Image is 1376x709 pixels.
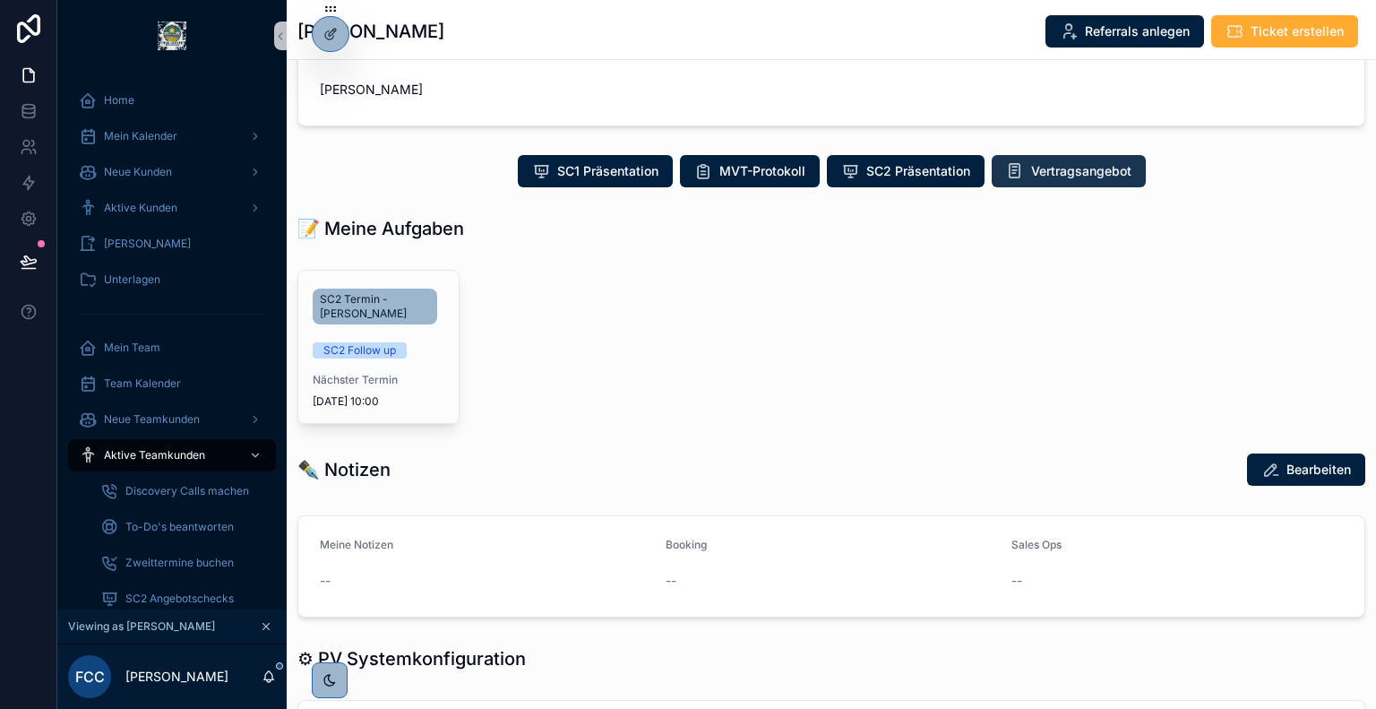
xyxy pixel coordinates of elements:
[104,341,160,355] span: Mein Team
[297,646,526,671] h1: ⚙ PV Systemkonfiguration
[125,592,234,606] span: SC2 Angebotschecks
[1211,15,1358,48] button: Ticket erstellen
[320,81,565,99] span: [PERSON_NAME]
[104,165,172,179] span: Neue Kunden
[866,162,970,180] span: SC2 Präsentation
[57,72,287,610] div: scrollable content
[68,228,276,260] a: [PERSON_NAME]
[104,201,177,215] span: Aktive Kunden
[68,264,276,296] a: Unterlagen
[666,538,707,551] span: Booking
[992,155,1146,187] button: Vertragsangebot
[104,237,191,251] span: [PERSON_NAME]
[297,216,464,241] h1: 📝 Meine Aufgaben
[125,668,228,686] p: [PERSON_NAME]
[313,373,444,387] span: Nächster Termin
[90,511,276,543] a: To-Do's beantworten
[1085,22,1190,40] span: Referrals anlegen
[90,547,276,579] a: Zweittermine buchen
[666,572,676,590] span: --
[320,572,331,590] span: --
[104,376,181,391] span: Team Kalender
[313,394,444,409] span: [DATE] 10:00
[68,84,276,117] a: Home
[90,475,276,507] a: Discovery Calls machen
[104,93,134,108] span: Home
[68,619,215,634] span: Viewing as [PERSON_NAME]
[1011,572,1022,590] span: --
[68,192,276,224] a: Aktive Kunden
[557,162,658,180] span: SC1 Präsentation
[158,22,186,50] img: App logo
[68,120,276,152] a: Mein Kalender
[297,457,391,482] h1: ✒️ Notizen
[1247,454,1365,486] button: Bearbeiten
[68,332,276,364] a: Mein Team
[104,272,160,287] span: Unterlagen
[719,162,805,180] span: MVT-Protokoll
[125,520,234,534] span: To-Do's beantworten
[125,556,234,570] span: Zweittermine buchen
[1045,15,1204,48] button: Referrals anlegen
[90,583,276,615] a: SC2 Angebotschecks
[1011,538,1062,551] span: Sales Ops
[104,412,200,427] span: Neue Teamkunden
[320,538,393,551] span: Meine Notizen
[68,367,276,400] a: Team Kalender
[827,155,985,187] button: SC2 Präsentation
[104,448,205,463] span: Aktive Teamkunden
[323,342,396,359] div: SC2 Follow up
[68,439,276,471] a: Aktive Teamkunden
[320,292,430,321] span: SC2 Termin - [PERSON_NAME]
[1031,162,1131,180] span: Vertragsangebot
[68,156,276,188] a: Neue Kunden
[1286,461,1351,479] span: Bearbeiten
[68,403,276,436] a: Neue Teamkunden
[518,155,673,187] button: SC1 Präsentation
[680,155,820,187] button: MVT-Protokoll
[125,484,249,498] span: Discovery Calls machen
[313,289,437,324] a: SC2 Termin - [PERSON_NAME]
[104,129,177,143] span: Mein Kalender
[1251,22,1344,40] span: Ticket erstellen
[297,19,444,44] h1: [PERSON_NAME]
[75,666,105,687] span: FCC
